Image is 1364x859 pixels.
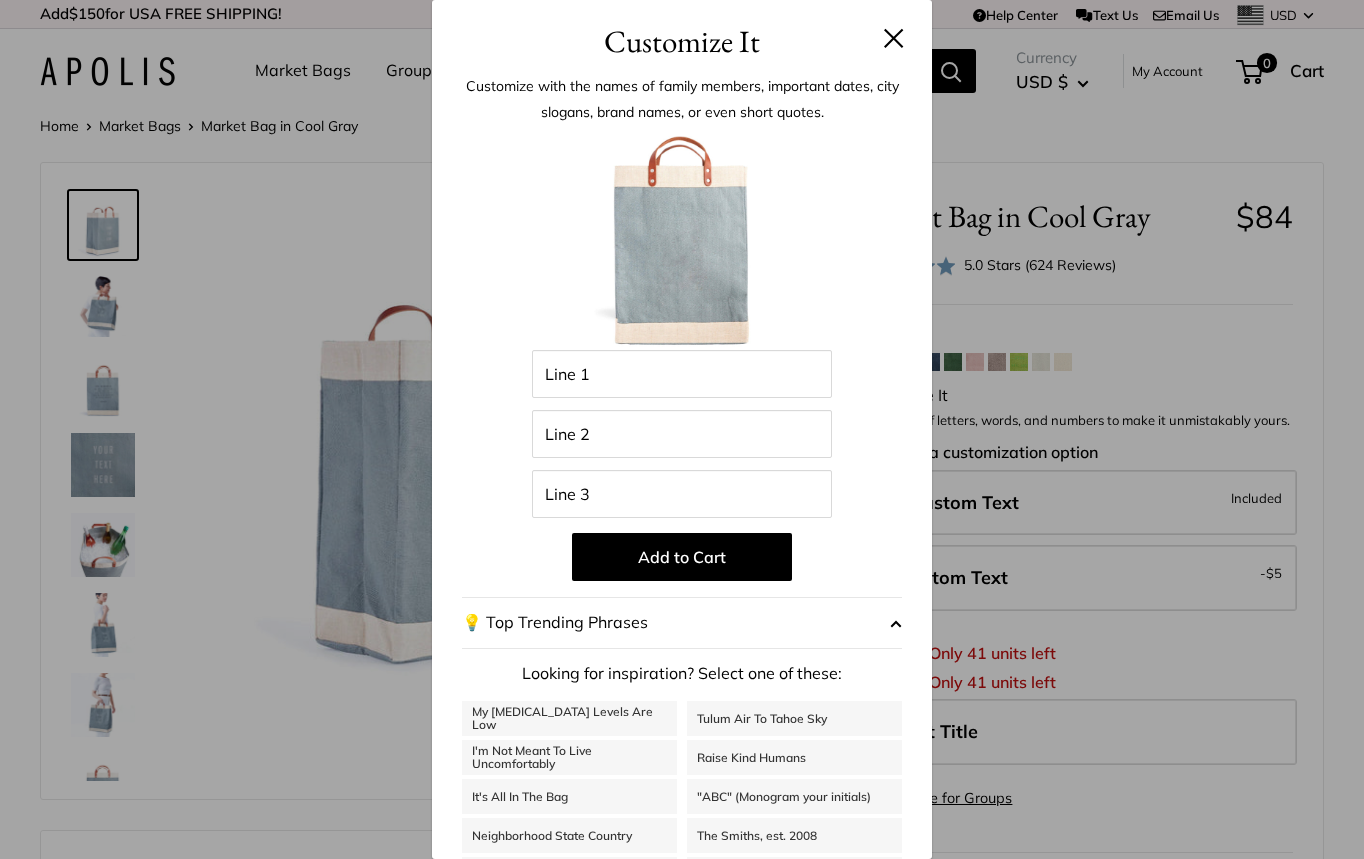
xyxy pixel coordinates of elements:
p: Customize with the names of family members, important dates, city slogans, brand names, or even s... [462,73,902,125]
a: Raise Kind Humans [687,740,902,775]
a: Tulum Air To Tahoe Sky [687,701,902,736]
a: Neighborhood State Country [462,818,677,853]
h3: Customize It [462,18,902,65]
a: My [MEDICAL_DATA] Levels Are Low [462,701,677,736]
img: Blank_Product.004.jpeg [572,130,792,350]
a: The Smiths, est. 2008 [687,818,902,853]
a: I'm Not Meant To Live Uncomfortably [462,740,677,775]
a: It's All In The Bag [462,779,677,814]
a: "ABC" (Monogram your initials) [687,779,902,814]
button: 💡 Top Trending Phrases [462,597,902,649]
p: Looking for inspiration? Select one of these: [462,659,902,689]
button: Add to Cart [572,533,792,581]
